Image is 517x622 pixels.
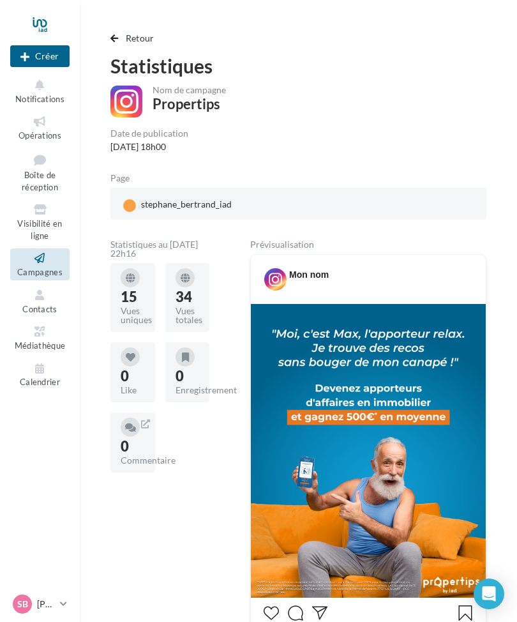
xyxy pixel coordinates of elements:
[22,304,57,314] span: Contacts
[10,45,70,67] button: Créer
[17,598,28,611] span: SB
[121,195,239,215] a: stephane_bertrand_iad
[17,218,62,241] span: Visibilité en ligne
[153,86,226,95] div: Nom de campagne
[110,240,209,258] div: Statistiques au [DATE] 22h16
[458,605,473,621] svg: Enregistrer
[10,359,70,390] a: Calendrier
[37,598,55,611] p: [PERSON_NAME]
[15,94,64,104] span: Notifications
[121,195,234,215] div: stephane_bertrand_iad
[10,592,70,616] a: SB [PERSON_NAME]
[110,129,188,138] div: Date de publication
[20,377,60,388] span: Calendrier
[10,149,70,195] a: Boîte de réception
[10,322,70,353] a: Médiathèque
[10,200,70,243] a: Visibilité en ligne
[19,130,61,140] span: Opérations
[312,605,327,621] svg: Partager la publication
[10,248,70,280] a: Campagnes
[110,31,160,46] button: Retour
[474,579,504,609] div: Open Intercom Messenger
[15,340,66,351] span: Médiathèque
[22,170,58,192] span: Boîte de réception
[110,140,188,153] div: [DATE] 18h00
[10,112,70,143] a: Opérations
[17,267,63,277] span: Campagnes
[264,605,279,621] svg: J’aime
[289,268,329,281] div: Mon nom
[10,285,70,317] a: Contacts
[288,605,303,621] svg: Commenter
[153,97,220,111] div: Propertips
[10,45,70,67] div: Nouvelle campagne
[110,174,140,183] div: Page
[250,240,486,249] div: Prévisualisation
[10,75,70,107] button: Notifications
[110,56,486,75] div: Statistiques
[126,33,154,43] span: Retour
